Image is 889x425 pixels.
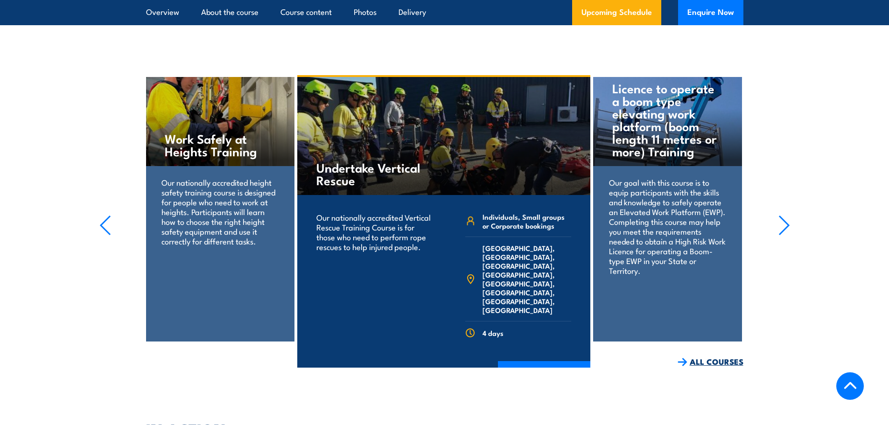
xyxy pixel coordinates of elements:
[483,328,504,337] span: 4 days
[316,212,432,251] p: Our nationally accredited Vertical Rescue Training Course is for those who need to perform rope r...
[161,177,279,246] p: Our nationally accredited height safety training course is designed for people who need to work a...
[165,132,275,157] h4: Work Safely at Heights Training
[483,212,571,230] span: Individuals, Small groups or Corporate bookings
[609,177,726,275] p: Our goal with this course is to equip participants with the skills and knowledge to safely operat...
[498,361,590,385] a: COURSE DETAILS
[316,161,426,186] h4: Undertake Vertical Rescue
[678,356,743,367] a: ALL COURSES
[483,244,571,314] span: [GEOGRAPHIC_DATA], [GEOGRAPHIC_DATA], [GEOGRAPHIC_DATA], [GEOGRAPHIC_DATA], [GEOGRAPHIC_DATA], [G...
[612,82,723,157] h4: Licence to operate a boom type elevating work platform (boom length 11 metres or more) Training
